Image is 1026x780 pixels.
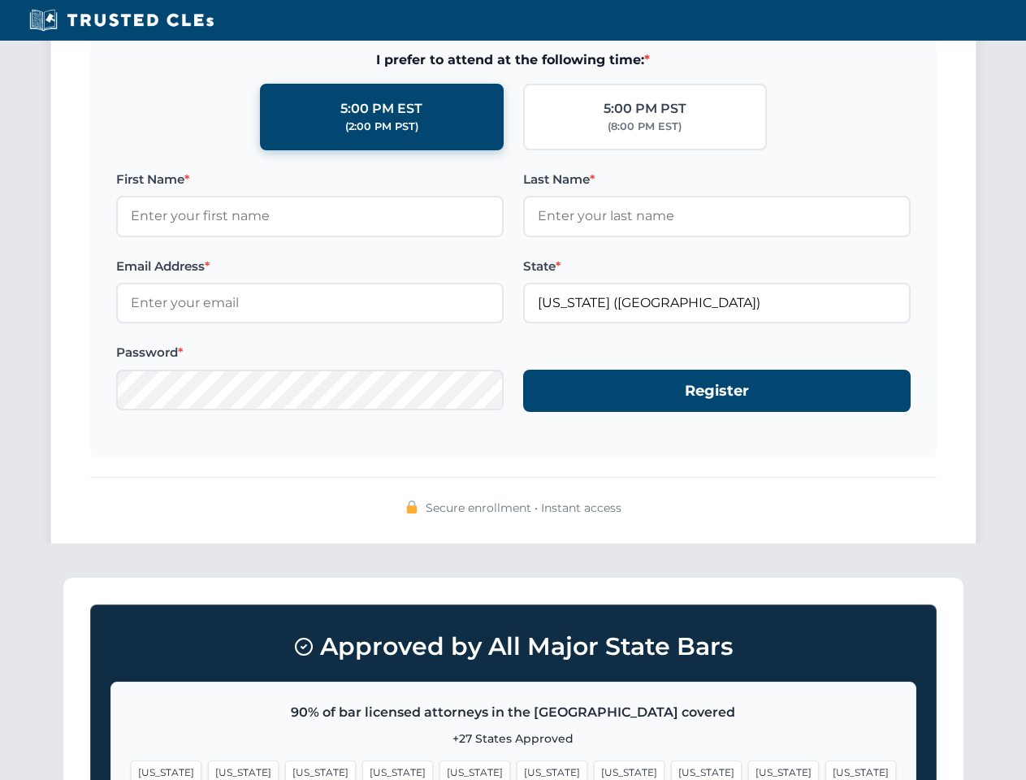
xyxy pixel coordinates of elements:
[426,499,621,517] span: Secure enrollment • Instant access
[131,702,896,723] p: 90% of bar licensed attorneys in the [GEOGRAPHIC_DATA] covered
[345,119,418,135] div: (2:00 PM PST)
[340,98,422,119] div: 5:00 PM EST
[116,50,911,71] span: I prefer to attend at the following time:
[608,119,682,135] div: (8:00 PM EST)
[24,8,219,32] img: Trusted CLEs
[523,257,911,276] label: State
[131,730,896,747] p: +27 States Approved
[116,170,504,189] label: First Name
[523,283,911,323] input: California (CA)
[523,170,911,189] label: Last Name
[604,98,686,119] div: 5:00 PM PST
[523,370,911,413] button: Register
[405,500,418,513] img: 🔒
[116,283,504,323] input: Enter your email
[523,196,911,236] input: Enter your last name
[116,257,504,276] label: Email Address
[116,343,504,362] label: Password
[116,196,504,236] input: Enter your first name
[110,625,916,669] h3: Approved by All Major State Bars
